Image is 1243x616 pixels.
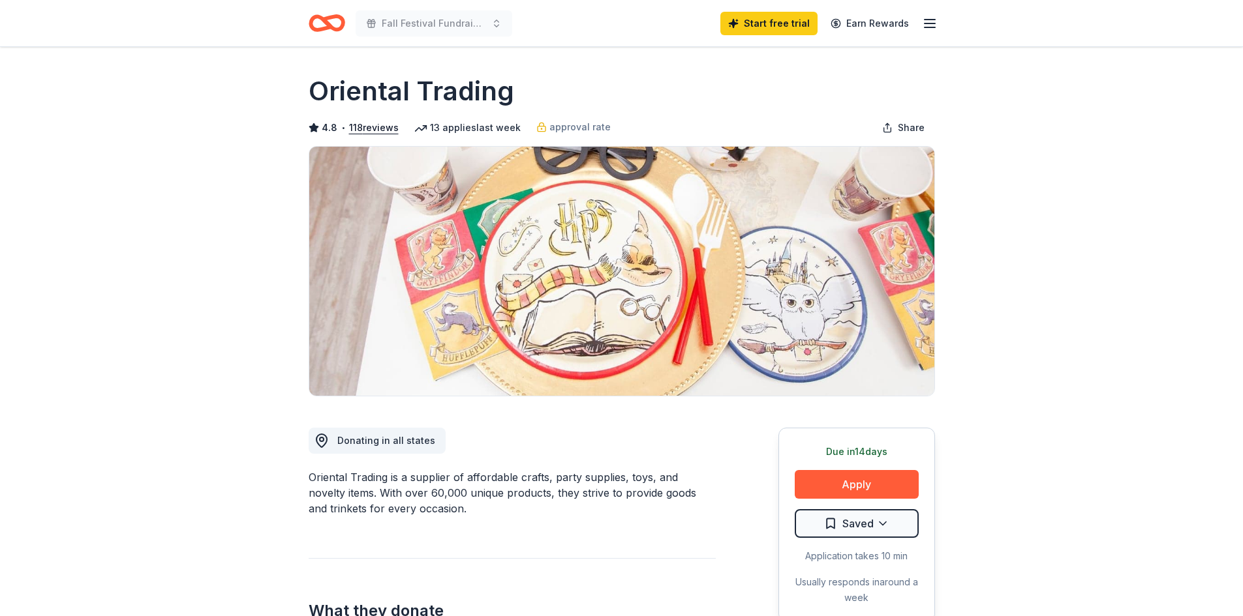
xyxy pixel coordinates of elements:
[795,509,919,538] button: Saved
[823,12,917,35] a: Earn Rewards
[349,120,399,136] button: 118reviews
[309,147,934,396] img: Image for Oriental Trading
[356,10,512,37] button: Fall Festival Fundraiser
[341,123,345,133] span: •
[872,115,935,141] button: Share
[309,8,345,38] a: Home
[795,574,919,606] div: Usually responds in around a week
[795,444,919,460] div: Due in 14 days
[898,120,925,136] span: Share
[549,119,611,135] span: approval rate
[795,470,919,499] button: Apply
[842,515,874,532] span: Saved
[309,73,514,110] h1: Oriental Trading
[337,435,435,446] span: Donating in all states
[382,16,486,31] span: Fall Festival Fundraiser
[720,12,818,35] a: Start free trial
[322,120,337,136] span: 4.8
[536,119,611,135] a: approval rate
[795,548,919,564] div: Application takes 10 min
[309,469,716,516] div: Oriental Trading is a supplier of affordable crafts, party supplies, toys, and novelty items. Wit...
[414,120,521,136] div: 13 applies last week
